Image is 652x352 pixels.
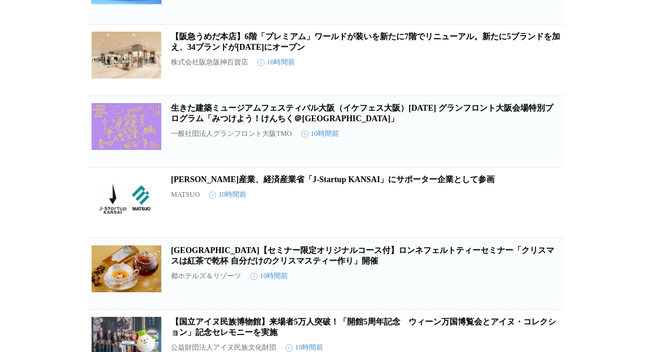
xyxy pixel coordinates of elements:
[171,190,200,199] p: MATSUO
[171,57,248,67] p: 株式会社阪急阪神百貨店
[91,103,162,150] img: 生きた建築ミュージアムフェスティバル大阪（イケフェス大阪）2025 グランフロント大阪会場特別プログラム「みつけよう！けんちく＠グランフロント大阪」
[209,190,246,200] time: 10時間前
[171,317,556,337] a: 【国立アイヌ民族博物館】来場者5万人突破！「開館5周年記念 ウィーン万国博覧会とアイヌ・コレクション」記念セレモニーを実施
[171,129,292,139] p: 一般社団法人グランフロント大阪TMO
[91,175,162,221] img: 松尾産業、経済産業省「J-Startup KANSAI」にサポーター企業として参画
[250,271,288,281] time: 10時間前
[258,57,295,67] time: 10時間前
[91,32,162,78] img: 【阪急うめだ本店】6階「プレミアム」ワールドが装いを新たに7階でリニューアル。新たに5ブランドを加え、34ブランドが10月29日(水)にオープン
[171,246,554,265] a: [GEOGRAPHIC_DATA]【セミナー限定オリジナルコース付】ロンネフェルトティーセミナー「クリスマスは紅茶で乾杯 自分だけのクリスマスティー作り」開催
[171,271,241,281] p: 都ホテルズ＆リゾーツ
[91,245,162,292] img: シェラトン都ホテル大阪【セミナー限定オリジナルコース付】ロンネフェルトティーセミナー「クリスマスは紅茶で乾杯 自分だけのクリスマスティー作り」開催
[171,32,560,52] a: 【阪急うめだ本店】6階「プレミアム」ワールドが装いを新たに7階でリニューアル。新たに5ブランドを加え、34ブランドが[DATE]にオープン
[171,175,495,184] a: [PERSON_NAME]産業、経済産業省「J-Startup KANSAI」にサポーター企業として参画
[301,129,339,139] time: 10時間前
[171,104,553,123] a: 生きた建築ミュージアムフェスティバル大阪（イケフェス大阪）[DATE] グランフロント大阪会場特別プログラム「みつけよう！けんちく＠[GEOGRAPHIC_DATA]」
